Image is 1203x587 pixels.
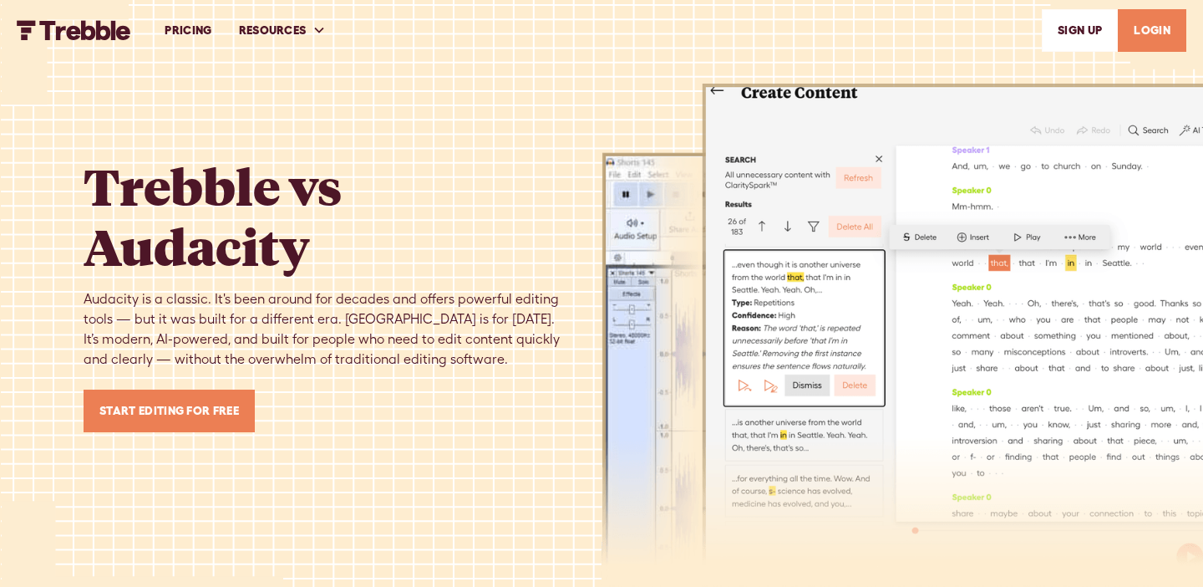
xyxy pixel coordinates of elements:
[84,289,565,370] div: Audacity is a classic. It's been around for decades and offers powerful editing tools — but it wa...
[84,156,565,276] h1: Trebble vs Audacity
[1118,9,1186,52] a: LOGIN
[17,20,131,40] a: home
[84,390,255,432] a: Start Editing for Free
[17,20,131,40] img: Trebble FM Logo
[226,2,340,59] div: RESOURCES
[239,22,307,39] div: RESOURCES
[151,2,225,59] a: PRICING
[1042,9,1118,52] a: SIGn UP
